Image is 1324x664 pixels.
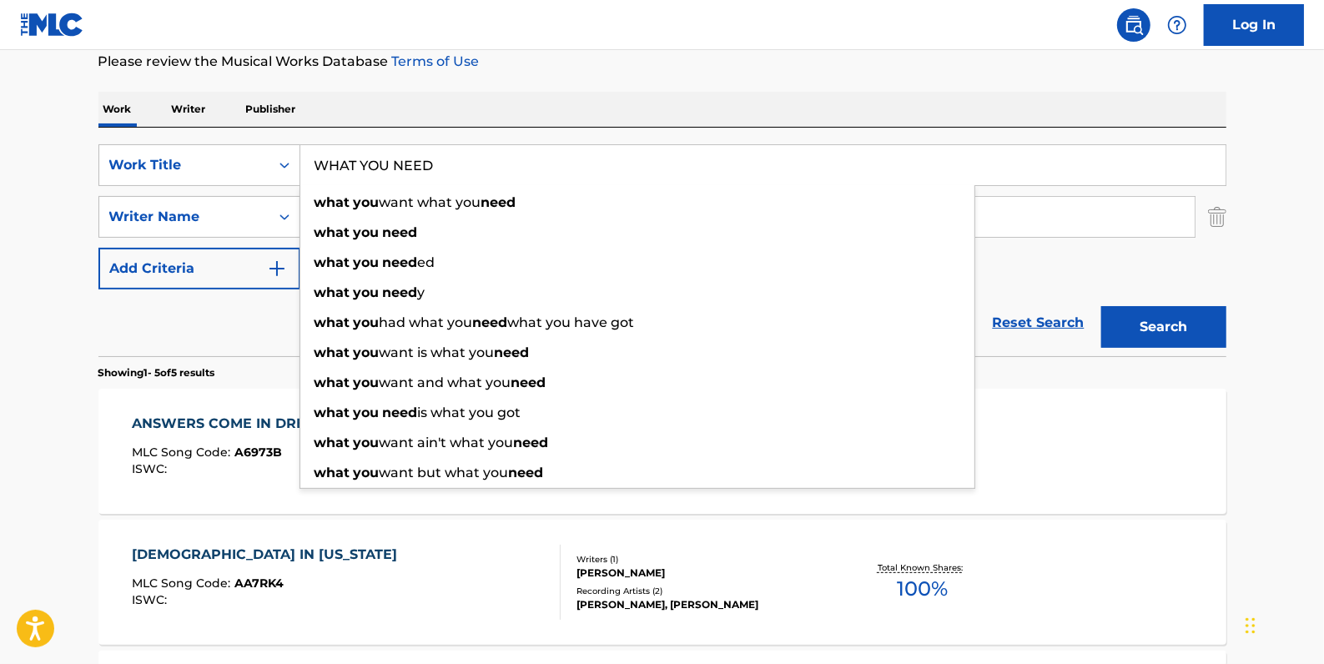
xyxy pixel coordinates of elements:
span: AA7RK4 [234,576,284,591]
span: what you have got [508,314,635,330]
strong: what [315,465,350,480]
button: Add Criteria [98,248,300,289]
strong: what [315,314,350,330]
strong: need [383,254,418,270]
strong: you [354,435,380,450]
strong: what [315,254,350,270]
strong: need [509,465,544,480]
strong: you [354,375,380,390]
p: Writer [167,92,211,127]
strong: need [511,375,546,390]
p: Publisher [241,92,301,127]
span: MLC Song Code : [132,576,234,591]
div: [PERSON_NAME], [PERSON_NAME] [576,597,828,612]
a: Terms of Use [389,53,480,69]
strong: what [315,405,350,420]
strong: what [315,435,350,450]
div: Writer Name [109,207,259,227]
strong: you [354,465,380,480]
span: A6973B [234,445,282,460]
a: ANSWERS COME IN DREAMSMLC Song Code:A6973BISWC:Writers (2)[PERSON_NAME], [PERSON_NAME]Recording A... [98,389,1226,514]
div: ANSWERS COME IN DREAMS [132,414,345,434]
img: MLC Logo [20,13,84,37]
strong: you [354,224,380,240]
span: 100 % [897,574,948,604]
a: [DEMOGRAPHIC_DATA] IN [US_STATE]MLC Song Code:AA7RK4ISWC:Writers (1)[PERSON_NAME]Recording Artist... [98,520,1226,645]
strong: need [383,284,418,300]
div: Work Title [109,155,259,175]
div: Help [1160,8,1194,42]
div: Drag [1246,601,1256,651]
div: [DEMOGRAPHIC_DATA] IN [US_STATE] [132,545,405,565]
p: Total Known Shares: [878,561,967,574]
strong: you [354,314,380,330]
strong: need [473,314,508,330]
p: Please review the Musical Works Database [98,52,1226,72]
img: Delete Criterion [1208,196,1226,238]
strong: need [514,435,549,450]
strong: need [383,224,418,240]
strong: need [383,405,418,420]
a: Log In [1204,4,1304,46]
span: is what you got [418,405,521,420]
iframe: Chat Widget [1241,584,1324,664]
strong: what [315,194,350,210]
span: want what you [380,194,481,210]
p: Work [98,92,137,127]
form: Search Form [98,144,1226,356]
strong: you [354,345,380,360]
strong: you [354,254,380,270]
span: want and what you [380,375,511,390]
div: Recording Artists ( 2 ) [576,585,828,597]
span: ISWC : [132,592,171,607]
strong: you [354,194,380,210]
img: 9d2ae6d4665cec9f34b9.svg [267,259,287,279]
a: Public Search [1117,8,1150,42]
span: want is what you [380,345,495,360]
span: ISWC : [132,461,171,476]
a: Reset Search [984,304,1093,341]
button: Search [1101,306,1226,348]
strong: what [315,375,350,390]
div: [PERSON_NAME] [576,566,828,581]
img: search [1124,15,1144,35]
strong: you [354,284,380,300]
img: help [1167,15,1187,35]
p: Showing 1 - 5 of 5 results [98,365,215,380]
span: had what you [380,314,473,330]
strong: you [354,405,380,420]
strong: what [315,345,350,360]
span: want but what you [380,465,509,480]
strong: what [315,284,350,300]
span: MLC Song Code : [132,445,234,460]
strong: what [315,224,350,240]
strong: need [481,194,516,210]
span: y [418,284,425,300]
div: Writers ( 1 ) [576,553,828,566]
span: ed [418,254,435,270]
span: want ain't what you [380,435,514,450]
strong: need [495,345,530,360]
